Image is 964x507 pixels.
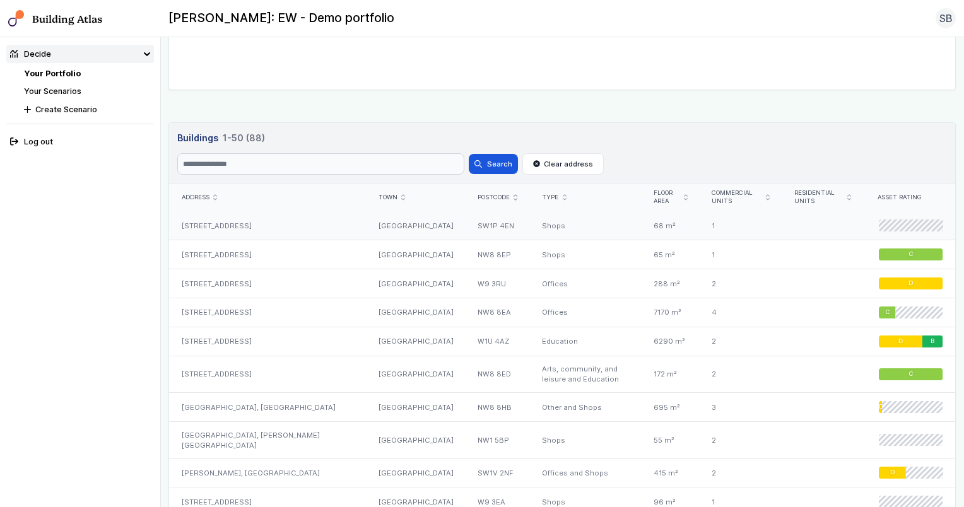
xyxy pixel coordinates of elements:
[700,421,782,458] div: 2
[642,458,700,487] div: 415 m²
[700,269,782,298] div: 2
[466,393,530,422] div: NW8 8HB
[700,298,782,327] div: 4
[20,100,154,119] button: Create Scenario
[366,212,465,240] div: [GEOGRAPHIC_DATA]
[169,240,955,269] a: [STREET_ADDRESS][GEOGRAPHIC_DATA]NW8 8EPShops65 m²1C
[469,154,518,174] button: Search
[654,189,688,206] div: Floor area
[366,458,465,487] div: [GEOGRAPHIC_DATA]
[642,240,700,269] div: 65 m²
[908,250,913,259] span: C
[939,11,953,26] span: SB
[530,327,642,356] div: Education
[169,356,366,393] div: [STREET_ADDRESS]
[700,327,782,356] div: 2
[169,393,955,422] a: [GEOGRAPHIC_DATA], [GEOGRAPHIC_DATA][GEOGRAPHIC_DATA]NW8 8HBOther and Shops695 m²3D
[169,421,366,458] div: [GEOGRAPHIC_DATA], [PERSON_NAME][GEOGRAPHIC_DATA]
[885,308,889,317] span: C
[169,356,955,393] a: [STREET_ADDRESS][GEOGRAPHIC_DATA]NW8 8EDArts, community, and leisure and Education172 m²2C
[530,458,642,487] div: Offices and Shops
[10,48,51,60] div: Decide
[878,194,943,202] div: Asset rating
[169,298,955,327] a: [STREET_ADDRESS][GEOGRAPHIC_DATA]NW8 8EAOffices7170 m²4C
[366,327,465,356] div: [GEOGRAPHIC_DATA]
[700,240,782,269] div: 1
[700,356,782,393] div: 2
[642,356,700,393] div: 172 m²
[169,212,366,240] div: [STREET_ADDRESS]
[931,337,935,346] span: B
[542,194,630,202] div: Type
[908,279,913,288] span: D
[169,458,366,487] div: [PERSON_NAME], [GEOGRAPHIC_DATA]
[466,298,530,327] div: NW8 8EA
[168,10,394,26] h2: [PERSON_NAME]: EW - Demo portfolio
[700,212,782,240] div: 1
[466,458,530,487] div: SW1V 2NF
[24,86,81,96] a: Your Scenarios
[8,10,25,26] img: main-0bbd2752.svg
[530,421,642,458] div: Shops
[466,269,530,298] div: W9 3RU
[466,421,530,458] div: NW1 5BP
[478,194,518,202] div: Postcode
[366,269,465,298] div: [GEOGRAPHIC_DATA]
[366,298,465,327] div: [GEOGRAPHIC_DATA]
[366,393,465,422] div: [GEOGRAPHIC_DATA]
[879,403,882,411] span: D
[700,393,782,422] div: 3
[642,421,700,458] div: 55 m²
[177,131,947,145] h3: Buildings
[366,421,465,458] div: [GEOGRAPHIC_DATA]
[530,240,642,269] div: Shops
[466,240,530,269] div: NW8 8EP
[169,421,955,458] a: [GEOGRAPHIC_DATA], [PERSON_NAME][GEOGRAPHIC_DATA][GEOGRAPHIC_DATA]NW1 5BPShops55 m²2
[169,458,955,487] a: [PERSON_NAME], [GEOGRAPHIC_DATA][GEOGRAPHIC_DATA]SW1V 2NFOffices and Shops415 m²2D
[642,393,700,422] div: 695 m²
[794,189,852,206] div: Residential units
[522,153,604,175] button: Clear address
[898,337,903,346] span: D
[182,194,355,202] div: Address
[169,327,955,356] a: [STREET_ADDRESS][GEOGRAPHIC_DATA]W1U 4AZEducation6290 m²2DB
[642,269,700,298] div: 288 m²
[642,298,700,327] div: 7170 m²
[530,212,642,240] div: Shops
[24,69,81,78] a: Your Portfolio
[466,212,530,240] div: SW1P 4EN
[169,298,366,327] div: [STREET_ADDRESS]
[6,132,154,151] button: Log out
[530,393,642,422] div: Other and Shops
[169,212,955,240] a: [STREET_ADDRESS][GEOGRAPHIC_DATA]SW1P 4ENShops68 m²1
[642,327,700,356] div: 6290 m²
[366,240,465,269] div: [GEOGRAPHIC_DATA]
[530,356,642,393] div: Arts, community, and leisure and Education
[169,327,366,356] div: [STREET_ADDRESS]
[466,327,530,356] div: W1U 4AZ
[530,269,642,298] div: Offices
[6,45,154,63] summary: Decide
[712,189,770,206] div: Commercial units
[223,131,265,145] span: 1-50 (88)
[700,458,782,487] div: 2
[366,356,465,393] div: [GEOGRAPHIC_DATA]
[908,370,913,378] span: C
[936,8,956,28] button: SB
[379,194,454,202] div: Town
[169,393,366,422] div: [GEOGRAPHIC_DATA], [GEOGRAPHIC_DATA]
[466,356,530,393] div: NW8 8ED
[169,269,366,298] div: [STREET_ADDRESS]
[169,240,366,269] div: [STREET_ADDRESS]
[169,269,955,298] a: [STREET_ADDRESS][GEOGRAPHIC_DATA]W9 3RUOffices288 m²2D
[642,212,700,240] div: 68 m²
[530,298,642,327] div: Offices
[890,469,895,477] span: D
